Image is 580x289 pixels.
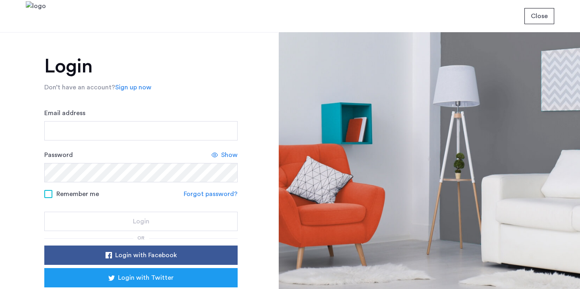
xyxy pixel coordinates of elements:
[133,217,149,226] span: Login
[118,273,174,283] span: Login with Twitter
[44,246,238,265] button: button
[221,150,238,160] span: Show
[56,189,99,199] span: Remember me
[524,8,554,24] button: button
[44,57,238,76] h1: Login
[26,1,46,31] img: logo
[115,250,177,260] span: Login with Facebook
[44,150,73,160] label: Password
[44,84,115,91] span: Don’t have an account?
[44,108,85,118] label: Email address
[115,83,151,92] a: Sign up now
[44,212,238,231] button: button
[137,235,145,240] span: or
[184,189,238,199] a: Forgot password?
[531,11,548,21] span: Close
[44,268,238,287] button: button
